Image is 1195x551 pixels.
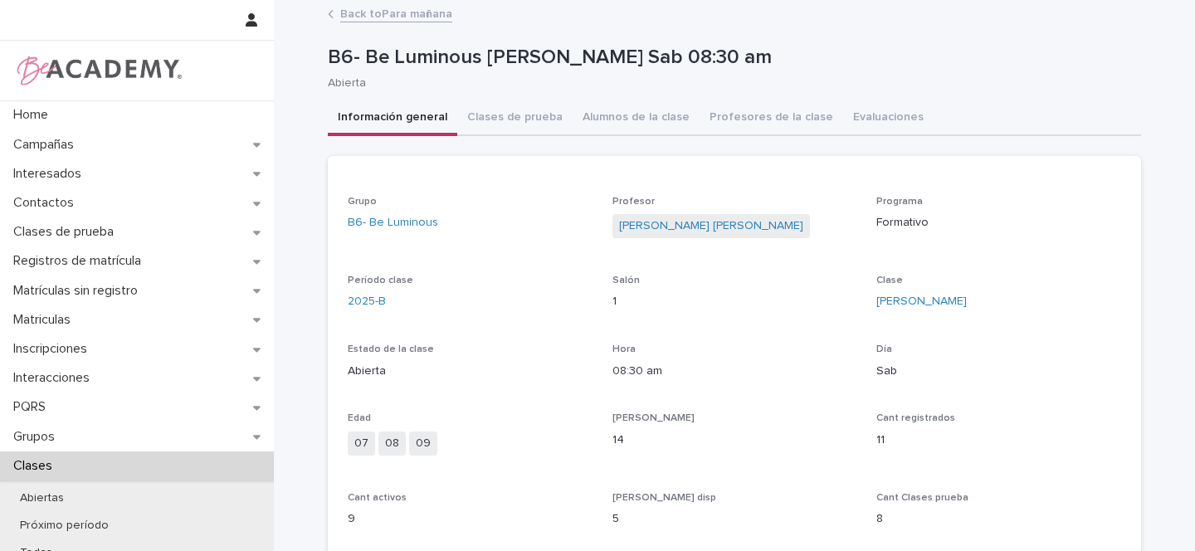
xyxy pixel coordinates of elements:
[7,224,127,240] p: Clases de prueba
[348,413,371,423] span: Edad
[612,275,640,285] span: Salón
[612,510,857,528] p: 5
[457,101,573,136] button: Clases de prueba
[348,214,438,232] a: B6- Be Luminous
[348,432,375,456] span: 07
[612,344,636,354] span: Hora
[573,101,700,136] button: Alumnos de la clase
[612,493,716,503] span: [PERSON_NAME] disp
[348,510,593,528] p: 9
[612,432,857,449] p: 14
[348,344,434,354] span: Estado de la clase
[409,432,437,456] span: 09
[7,166,95,182] p: Interesados
[348,493,407,503] span: Cant activos
[328,46,1134,70] p: B6- Be Luminous [PERSON_NAME] Sab 08:30 am
[7,312,84,328] p: Matriculas
[348,275,413,285] span: Período clase
[7,399,59,415] p: PQRS
[348,293,386,310] a: 2025-B
[612,363,857,380] p: 08:30 am
[328,101,457,136] button: Información general
[612,413,695,423] span: [PERSON_NAME]
[348,363,593,380] p: Abierta
[612,197,655,207] span: Profesor
[7,458,66,474] p: Clases
[876,293,967,310] a: [PERSON_NAME]
[7,370,103,386] p: Interacciones
[876,413,955,423] span: Cant registrados
[7,253,154,269] p: Registros de matrícula
[7,107,61,123] p: Home
[876,493,968,503] span: Cant Clases prueba
[7,137,87,153] p: Campañas
[876,344,892,354] span: Día
[340,3,452,22] a: Back toPara mañana
[876,510,1121,528] p: 8
[612,293,857,310] p: 1
[7,195,87,211] p: Contactos
[876,275,903,285] span: Clase
[13,54,183,87] img: WPrjXfSUmiLcdUfaYY4Q
[876,214,1121,232] p: Formativo
[876,363,1121,380] p: Sab
[7,491,77,505] p: Abiertas
[843,101,934,136] button: Evaluaciones
[876,432,1121,449] p: 11
[876,197,923,207] span: Programa
[7,341,100,357] p: Inscripciones
[378,432,406,456] span: 08
[700,101,843,136] button: Profesores de la clase
[7,429,68,445] p: Grupos
[7,519,122,533] p: Próximo período
[328,76,1128,90] p: Abierta
[348,197,377,207] span: Grupo
[7,283,151,299] p: Matrículas sin registro
[619,217,803,235] a: [PERSON_NAME] [PERSON_NAME]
